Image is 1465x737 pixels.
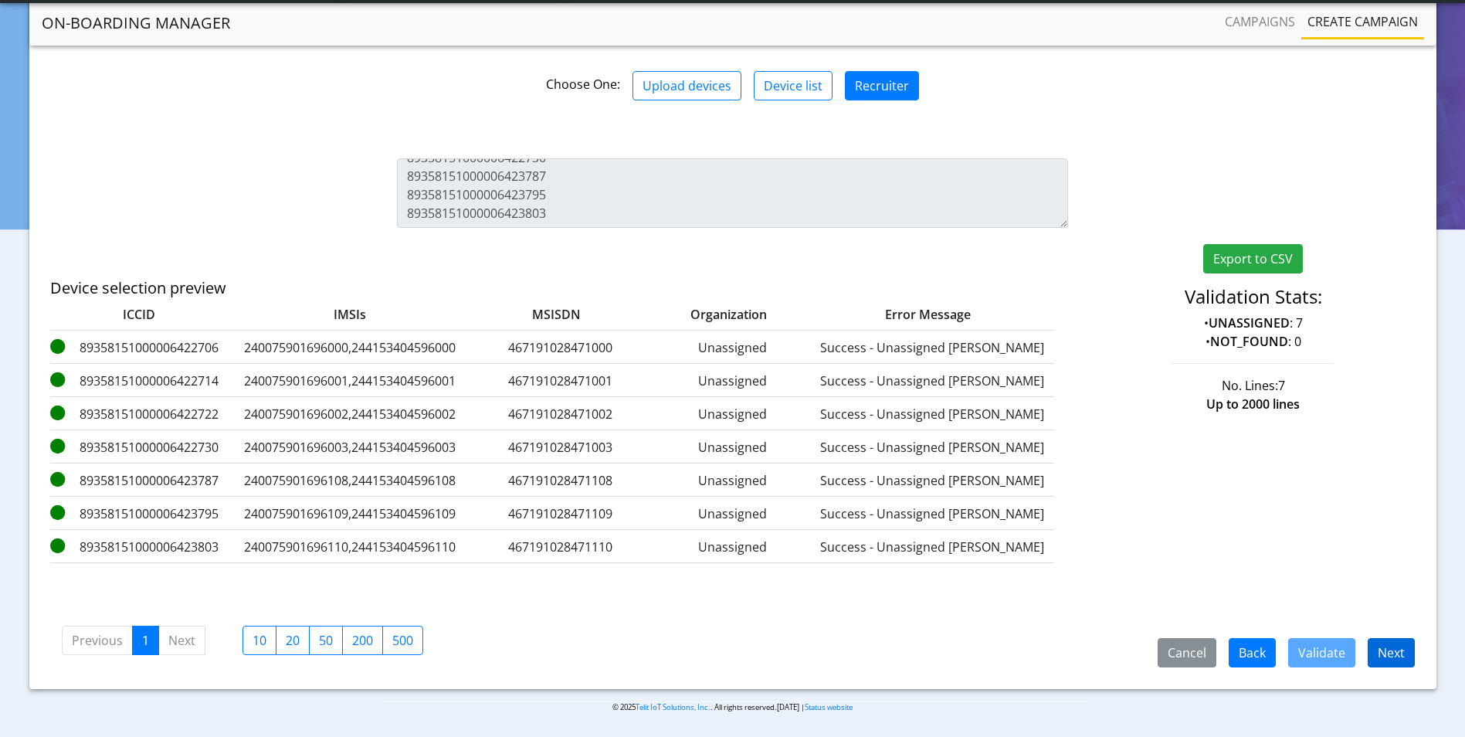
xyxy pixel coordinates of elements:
[1278,377,1285,394] span: 7
[234,538,466,556] label: 240075901696110,244153404596110
[50,538,228,556] label: 89358151000006423803
[472,504,649,523] label: 467191028471109
[234,372,466,390] label: 240075901696001,244153404596001
[50,338,228,357] label: 89358151000006422706
[242,626,276,655] label: 10
[50,372,228,390] label: 89358151000006422714
[656,372,810,390] label: Unassigned
[50,438,228,457] label: 89358151000006422730
[1158,638,1216,667] button: Cancel
[785,305,1017,324] label: Error Message
[625,305,779,324] label: Organization
[472,305,619,324] label: MSISDN
[472,438,649,457] label: 467191028471003
[656,338,810,357] label: Unassigned
[632,71,741,100] button: Upload devices
[234,504,466,523] label: 240075901696109,244153404596109
[816,405,1048,423] label: Success - Unassigned [PERSON_NAME]
[1080,376,1426,395] div: No. Lines:
[1219,6,1301,37] a: Campaigns
[636,702,710,712] a: Telit IoT Solutions, Inc.
[1203,244,1303,273] button: Export to CSV
[816,504,1048,523] label: Success - Unassigned [PERSON_NAME]
[50,504,228,523] label: 89358151000006423795
[816,438,1048,457] label: Success - Unassigned [PERSON_NAME]
[656,438,810,457] label: Unassigned
[132,626,159,655] a: 1
[1368,638,1415,667] button: Next
[50,405,228,423] label: 89358151000006422722
[656,504,810,523] label: Unassigned
[472,538,649,556] label: 467191028471110
[816,538,1048,556] label: Success - Unassigned [PERSON_NAME]
[342,626,383,655] label: 200
[234,471,466,490] label: 240075901696108,244153404596108
[309,626,343,655] label: 50
[1209,314,1290,331] strong: UNASSIGNED
[50,279,960,297] h5: Device selection preview
[472,372,649,390] label: 467191028471001
[1288,638,1355,667] button: Validate
[1091,314,1415,332] p: • : 7
[656,538,810,556] label: Unassigned
[276,626,310,655] label: 20
[234,338,466,357] label: 240075901696000,244153404596000
[1301,6,1424,37] a: Create campaign
[754,71,833,100] button: Device list
[50,305,228,324] label: ICCID
[656,405,810,423] label: Unassigned
[378,701,1087,713] p: © 2025 . All rights reserved.[DATE] |
[234,405,466,423] label: 240075901696002,244153404596002
[546,76,620,93] span: Choose One:
[1210,333,1288,350] strong: NOT_FOUND
[1091,286,1415,308] h4: Validation Stats:
[472,338,649,357] label: 467191028471000
[1229,638,1276,667] button: Back
[472,471,649,490] label: 467191028471108
[816,372,1048,390] label: Success - Unassigned [PERSON_NAME]
[805,702,853,712] a: Status website
[816,338,1048,357] label: Success - Unassigned [PERSON_NAME]
[816,471,1048,490] label: Success - Unassigned [PERSON_NAME]
[42,8,230,39] a: On-Boarding Manager
[382,626,423,655] label: 500
[234,438,466,457] label: 240075901696003,244153404596003
[472,405,649,423] label: 467191028471002
[845,71,919,100] button: Recruiter
[50,471,228,490] label: 89358151000006423787
[1091,332,1415,351] p: • : 0
[234,305,466,324] label: IMSIs
[656,471,810,490] label: Unassigned
[1080,395,1426,413] div: Up to 2000 lines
